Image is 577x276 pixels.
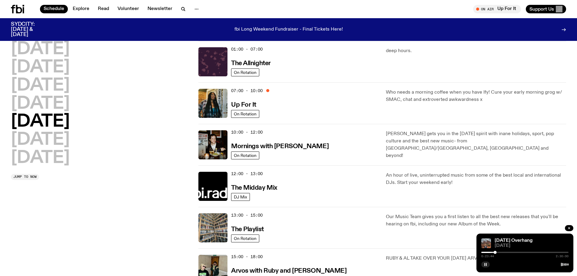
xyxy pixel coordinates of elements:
[231,59,271,67] a: The Allnighter
[386,255,566,262] p: RUBY & AL TAKE OVER YOUR [DATE] ARVOS!
[11,22,50,37] h3: SYDCITY: [DATE] & [DATE]
[11,174,39,180] button: Jump to now
[234,153,257,158] span: On Rotation
[231,267,347,274] a: Arvos with Ruby and [PERSON_NAME]
[495,244,569,248] span: [DATE]
[231,88,263,94] span: 07:00 - 10:00
[69,5,93,13] a: Explore
[231,68,259,76] a: On Rotation
[529,6,554,12] span: Support Us
[386,89,566,103] p: Who needs a morning coffee when you have Ify! Cure your early morning grog w/ SMAC, chat and extr...
[231,143,329,150] h3: Mornings with [PERSON_NAME]
[11,131,70,148] button: [DATE]
[231,184,277,191] a: The Midday Mix
[234,70,257,75] span: On Rotation
[234,236,257,241] span: On Rotation
[11,59,70,76] button: [DATE]
[386,130,566,159] p: [PERSON_NAME] gets you in the [DATE] spirit with inane holidays, sport, pop culture and the best ...
[386,172,566,186] p: An hour of live, uninterrupted music from some of the best local and international DJs. Start you...
[231,171,263,177] span: 12:00 - 13:00
[11,77,70,94] button: [DATE]
[495,238,532,243] a: [DATE] Overhang
[231,234,259,242] a: On Rotation
[231,268,347,274] h3: Arvos with Ruby and [PERSON_NAME]
[526,5,566,13] button: Support Us
[94,5,113,13] a: Read
[231,254,263,260] span: 15:00 - 18:00
[234,195,247,199] span: DJ Mix
[231,102,256,108] h3: Up For It
[231,185,277,191] h3: The Midday Mix
[144,5,176,13] a: Newsletter
[231,46,263,52] span: 01:00 - 07:00
[481,255,494,258] span: 0:23:44
[386,213,566,228] p: Our Music Team gives you a first listen to all the best new releases that you'll be hearing on fb...
[198,130,227,159] img: Sam blankly stares at the camera, brightly lit by a camera flash wearing a hat collared shirt and...
[556,255,569,258] span: 2:30:00
[198,213,227,242] img: A corner shot of the fbi music library
[231,129,263,135] span: 10:00 - 12:00
[114,5,143,13] a: Volunteer
[231,226,264,233] h3: The Playlist
[234,27,343,32] p: fbi Long Weekend Fundraiser - Final Tickets Here!
[231,101,256,108] a: Up For It
[40,5,68,13] a: Schedule
[11,41,70,58] button: [DATE]
[231,110,259,118] a: On Rotation
[234,112,257,116] span: On Rotation
[13,175,37,178] span: Jump to now
[11,95,70,112] button: [DATE]
[231,151,259,159] a: On Rotation
[473,5,521,13] button: On AirUp For It
[11,113,70,130] button: [DATE]
[231,225,264,233] a: The Playlist
[198,89,227,118] img: Ify - a Brown Skin girl with black braided twists, looking up to the side with her tongue stickin...
[231,212,263,218] span: 13:00 - 15:00
[11,150,70,167] button: [DATE]
[231,193,250,201] a: DJ Mix
[231,142,329,150] a: Mornings with [PERSON_NAME]
[386,47,566,55] p: deep hours.
[231,60,271,67] h3: The Allnighter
